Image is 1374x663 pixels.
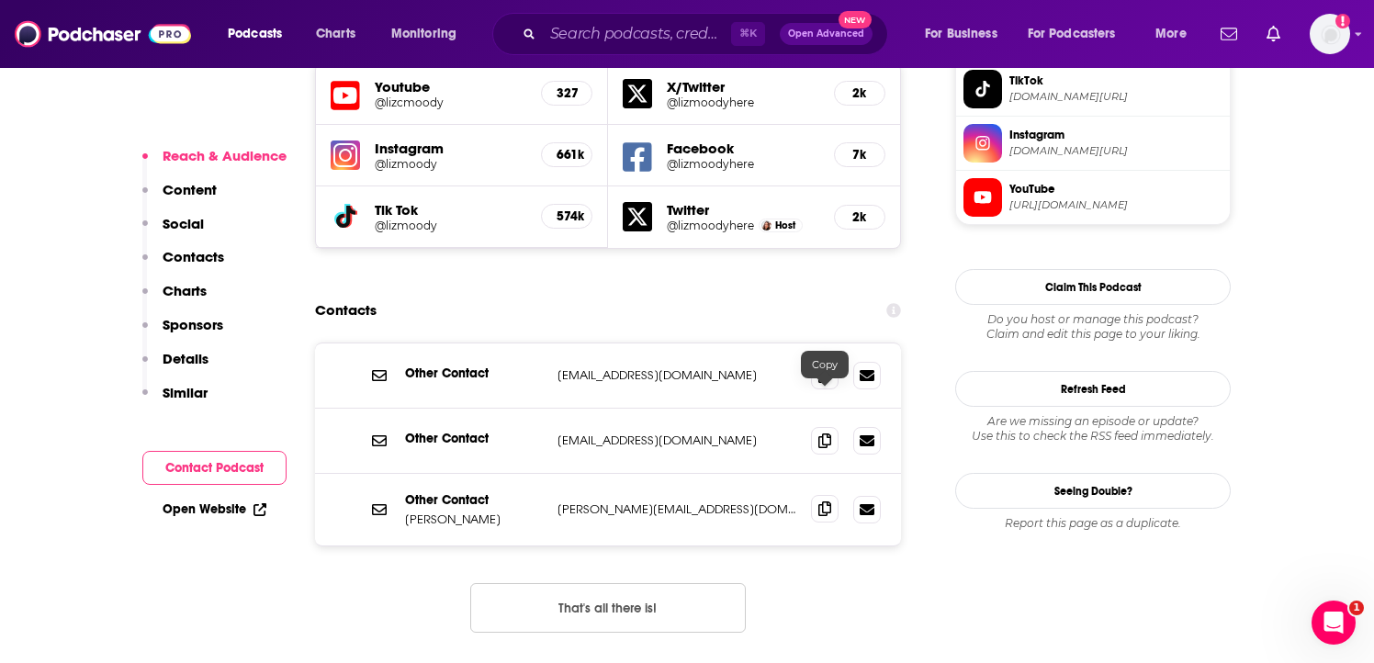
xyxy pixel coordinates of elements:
[375,96,526,109] a: @lizcmoody
[557,501,796,517] p: [PERSON_NAME][EMAIL_ADDRESS][DOMAIN_NAME]
[775,219,795,231] span: Host
[731,22,765,46] span: ⌘ K
[1143,19,1210,49] button: open menu
[788,29,864,39] span: Open Advanced
[142,282,207,316] button: Charts
[850,209,870,225] h5: 2k
[955,473,1231,509] a: Seeing Double?
[163,501,266,517] a: Open Website
[405,431,543,446] p: Other Contact
[163,350,208,367] p: Details
[1009,127,1222,143] span: Instagram
[228,21,282,47] span: Podcasts
[667,219,754,232] a: @lizmoodyhere
[1028,21,1116,47] span: For Podcasters
[142,147,287,181] button: Reach & Audience
[1312,601,1356,645] iframe: Intercom live chat
[1009,198,1222,212] span: https://www.youtube.com/@lizcmoody
[315,293,377,328] h2: Contacts
[142,384,208,418] button: Similar
[1016,19,1143,49] button: open menu
[667,140,819,157] h5: Facebook
[375,78,526,96] h5: Youtube
[557,208,577,224] h5: 574k
[955,312,1231,342] div: Claim and edit this page to your liking.
[667,157,819,171] a: @lizmoodyhere
[15,17,191,51] img: Podchaser - Follow, Share and Rate Podcasts
[667,96,819,109] a: @lizmoodyhere
[955,414,1231,444] div: Are we missing an episode or update? Use this to check the RSS feed immediately.
[405,492,543,508] p: Other Contact
[215,19,306,49] button: open menu
[955,516,1231,531] div: Report this page as a duplicate.
[510,13,906,55] div: Search podcasts, credits, & more...
[557,367,796,383] p: [EMAIL_ADDRESS][DOMAIN_NAME]
[375,140,526,157] h5: Instagram
[142,215,204,249] button: Social
[405,511,543,527] p: [PERSON_NAME]
[470,583,746,633] button: Nothing here.
[375,219,526,232] a: @lizmoody
[667,78,819,96] h5: X/Twitter
[1213,18,1244,50] a: Show notifications dropdown
[1155,21,1187,47] span: More
[142,350,208,384] button: Details
[1310,14,1350,54] button: Show profile menu
[1009,181,1222,197] span: YouTube
[378,19,480,49] button: open menu
[163,384,208,401] p: Similar
[955,371,1231,407] button: Refresh Feed
[761,220,771,230] img: Liz Moody
[142,248,224,282] button: Contacts
[780,23,873,45] button: Open AdvancedNew
[142,451,287,485] button: Contact Podcast
[163,316,223,333] p: Sponsors
[1310,14,1350,54] span: Logged in as NatashaShah
[142,316,223,350] button: Sponsors
[963,70,1222,108] a: TikTok[DOMAIN_NAME][URL]
[163,181,217,198] p: Content
[304,19,366,49] a: Charts
[912,19,1020,49] button: open menu
[375,157,526,171] a: @lizmoody
[142,181,217,215] button: Content
[1259,18,1288,50] a: Show notifications dropdown
[163,248,224,265] p: Contacts
[850,85,870,101] h5: 2k
[163,215,204,232] p: Social
[405,365,543,381] p: Other Contact
[963,178,1222,217] a: YouTube[URL][DOMAIN_NAME]
[963,124,1222,163] a: Instagram[DOMAIN_NAME][URL]
[925,21,997,47] span: For Business
[850,147,870,163] h5: 7k
[316,21,355,47] span: Charts
[667,201,819,219] h5: Twitter
[557,147,577,163] h5: 661k
[1310,14,1350,54] img: User Profile
[1009,144,1222,158] span: instagram.com/lizmoody
[801,351,849,378] div: Copy
[839,11,872,28] span: New
[1009,73,1222,89] span: TikTok
[391,21,456,47] span: Monitoring
[331,140,360,170] img: iconImage
[955,269,1231,305] button: Claim This Podcast
[163,282,207,299] p: Charts
[1349,601,1364,615] span: 1
[557,433,796,448] p: [EMAIL_ADDRESS][DOMAIN_NAME]
[163,147,287,164] p: Reach & Audience
[1009,90,1222,104] span: tiktok.com/@lizmoody
[543,19,731,49] input: Search podcasts, credits, & more...
[557,85,577,101] h5: 327
[955,312,1231,327] span: Do you host or manage this podcast?
[1335,14,1350,28] svg: Add a profile image
[375,201,526,219] h5: Tik Tok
